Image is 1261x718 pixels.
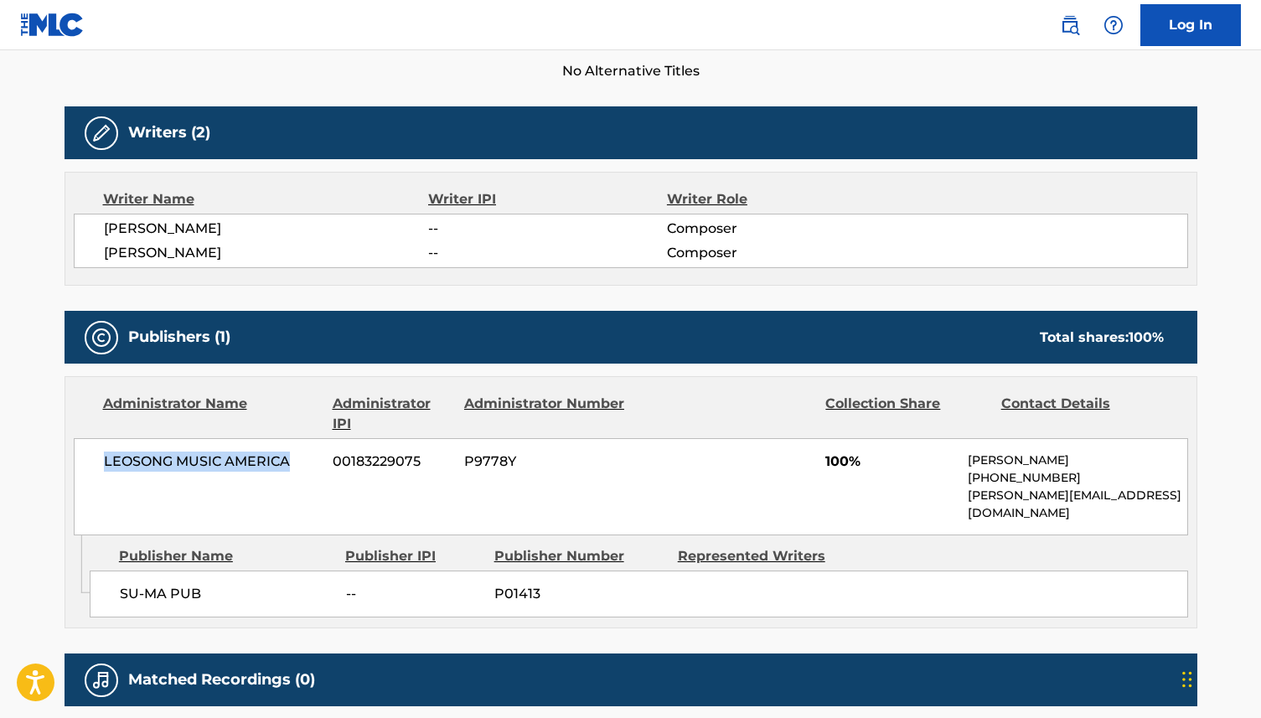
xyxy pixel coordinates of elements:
span: No Alternative Titles [65,61,1197,81]
div: Represented Writers [678,546,849,566]
span: 00183229075 [333,452,452,472]
span: LEOSONG MUSIC AMERICA [104,452,321,472]
p: [PERSON_NAME] [968,452,1186,469]
img: Writers [91,123,111,143]
div: Publisher Number [494,546,665,566]
p: [PHONE_NUMBER] [968,469,1186,487]
img: Matched Recordings [91,670,111,690]
span: [PERSON_NAME] [104,219,429,239]
a: Public Search [1053,8,1087,42]
div: Drag [1182,654,1192,705]
h5: Publishers (1) [128,328,230,347]
span: Composer [667,219,884,239]
div: Publisher IPI [345,546,482,566]
div: Administrator Number [464,394,627,434]
div: Help [1097,8,1130,42]
span: P9778Y [464,452,627,472]
img: help [1103,15,1124,35]
p: [PERSON_NAME][EMAIL_ADDRESS][DOMAIN_NAME] [968,487,1186,522]
div: Writer Role [667,189,884,209]
div: Publisher Name [119,546,333,566]
iframe: Chat Widget [1177,638,1261,718]
span: 100% [825,452,955,472]
img: search [1060,15,1080,35]
div: Total shares: [1040,328,1164,348]
img: Publishers [91,328,111,348]
div: Administrator IPI [333,394,452,434]
span: 100 % [1129,329,1164,345]
a: Log In [1140,4,1241,46]
span: P01413 [494,584,665,604]
h5: Writers (2) [128,123,210,142]
span: -- [428,219,666,239]
span: Composer [667,243,884,263]
div: Administrator Name [103,394,320,434]
h5: Matched Recordings (0) [128,670,315,690]
div: Writer IPI [428,189,667,209]
div: Collection Share [825,394,988,434]
span: SU-MA PUB [120,584,333,604]
span: -- [428,243,666,263]
span: -- [346,584,482,604]
div: Writer Name [103,189,429,209]
img: MLC Logo [20,13,85,37]
div: Contact Details [1001,394,1164,434]
span: [PERSON_NAME] [104,243,429,263]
